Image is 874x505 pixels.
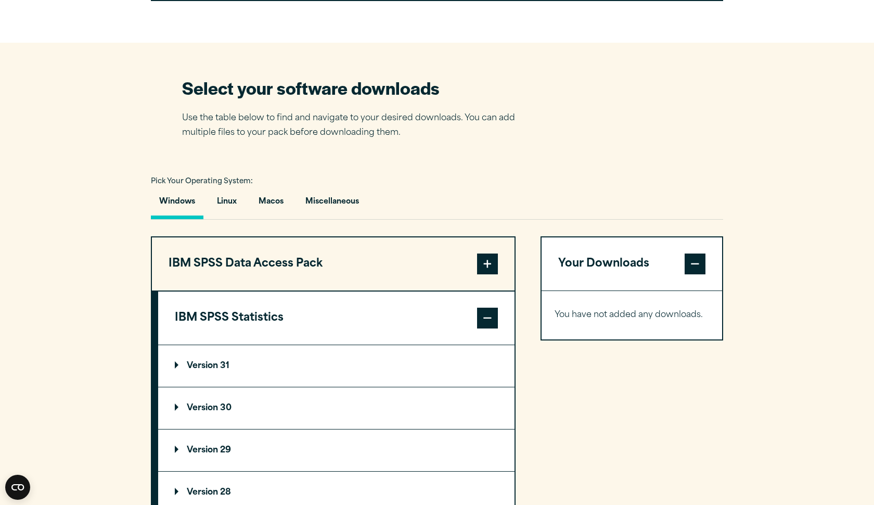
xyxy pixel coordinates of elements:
[5,475,30,500] button: Open CMP widget
[151,190,203,219] button: Windows
[542,237,722,291] button: Your Downloads
[182,76,531,99] h2: Select your software downloads
[182,111,531,141] p: Use the table below to find and navigate to your desired downloads. You can add multiple files to...
[297,190,367,219] button: Miscellaneous
[250,190,292,219] button: Macos
[175,488,231,497] p: Version 28
[175,362,229,370] p: Version 31
[209,190,245,219] button: Linux
[151,178,253,185] span: Pick Your Operating System:
[158,387,515,429] summary: Version 30
[175,404,232,412] p: Version 30
[542,291,722,339] div: Your Downloads
[158,345,515,387] summary: Version 31
[152,237,515,291] button: IBM SPSS Data Access Pack
[158,430,515,471] summary: Version 29
[175,446,231,455] p: Version 29
[555,308,709,323] p: You have not added any downloads.
[158,292,515,345] button: IBM SPSS Statistics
